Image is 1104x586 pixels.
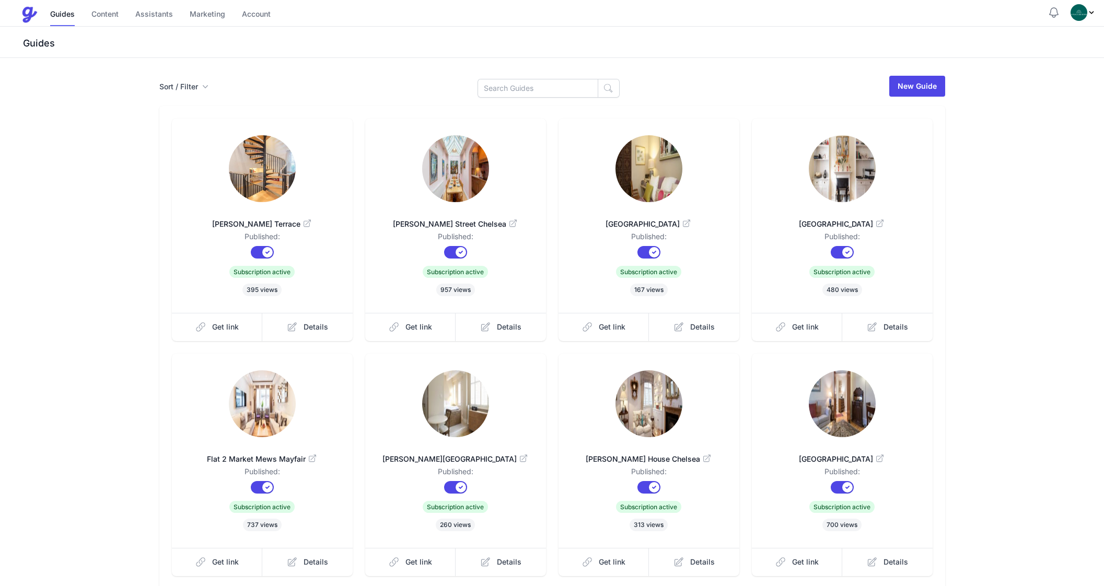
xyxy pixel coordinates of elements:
span: 700 views [822,519,862,531]
img: mtasz01fldrr9v8cnif9arsj44ov [229,135,296,202]
span: Details [884,557,908,567]
span: [PERSON_NAME] Street Chelsea [382,219,529,229]
div: Profile Menu [1071,4,1096,21]
span: Get link [599,557,625,567]
dd: Published: [575,466,723,481]
img: id17mszkkv9a5w23y0miri8fotce [422,370,489,437]
span: Subscription active [229,266,295,278]
a: Details [842,548,933,576]
a: Get link [365,548,456,576]
img: wq8sw0j47qm6nw759ko380ndfzun [422,135,489,202]
span: Subscription active [809,501,875,513]
span: Get link [212,557,239,567]
span: Get link [405,322,432,332]
a: [PERSON_NAME][GEOGRAPHIC_DATA] [382,441,529,466]
img: xcoem7jyjxpu3fgtqe3kd93uc2z7 [229,370,296,437]
button: Sort / Filter [159,81,208,92]
img: qm23tyanh8llne9rmxzedgaebrr7 [615,370,682,437]
span: [GEOGRAPHIC_DATA] [769,219,916,229]
span: Get link [792,557,819,567]
a: Get link [172,548,263,576]
a: Details [262,313,353,341]
span: Subscription active [423,266,488,278]
span: 395 views [242,284,282,296]
span: [GEOGRAPHIC_DATA] [769,454,916,464]
span: Get link [599,322,625,332]
a: Marketing [190,4,225,26]
a: Get link [559,548,649,576]
span: Details [304,322,328,332]
span: Subscription active [616,266,681,278]
h3: Guides [21,37,1104,50]
a: [PERSON_NAME] Street Chelsea [382,206,529,231]
a: Guides [50,4,75,26]
img: oovs19i4we9w73xo0bfpgswpi0cd [1071,4,1087,21]
span: Details [690,557,715,567]
span: [PERSON_NAME] House Chelsea [575,454,723,464]
img: 9b5v0ir1hdq8hllsqeesm40py5rd [615,135,682,202]
a: Details [649,313,739,341]
img: htmfqqdj5w74wrc65s3wna2sgno2 [809,370,876,437]
img: hdmgvwaq8kfuacaafu0ghkkjd0oq [809,135,876,202]
dd: Published: [382,231,529,246]
a: Get link [559,313,649,341]
span: 480 views [822,284,862,296]
a: Assistants [135,4,173,26]
span: Subscription active [809,266,875,278]
button: Notifications [1048,6,1060,19]
span: 167 views [630,284,668,296]
a: Get link [365,313,456,341]
input: Search Guides [478,79,598,98]
span: Flat 2 Market Mews Mayfair [189,454,336,464]
a: [GEOGRAPHIC_DATA] [769,206,916,231]
span: Subscription active [616,501,681,513]
a: Details [262,548,353,576]
a: Get link [752,548,843,576]
a: New Guide [889,76,945,97]
a: [PERSON_NAME] House Chelsea [575,441,723,466]
span: 737 views [243,519,282,531]
a: Details [456,313,546,341]
span: Get link [405,557,432,567]
span: 957 views [436,284,475,296]
a: Get link [172,313,263,341]
dd: Published: [189,466,336,481]
span: 313 views [630,519,668,531]
span: Details [497,322,521,332]
dd: Published: [382,466,529,481]
img: Guestive Guides [21,6,38,23]
span: Details [884,322,908,332]
span: 260 views [436,519,475,531]
a: [GEOGRAPHIC_DATA] [575,206,723,231]
dd: Published: [769,466,916,481]
a: Content [91,4,119,26]
a: Details [456,548,546,576]
span: [PERSON_NAME][GEOGRAPHIC_DATA] [382,454,529,464]
a: Details [842,313,933,341]
a: [GEOGRAPHIC_DATA] [769,441,916,466]
a: Account [242,4,271,26]
dd: Published: [769,231,916,246]
span: [GEOGRAPHIC_DATA] [575,219,723,229]
a: [PERSON_NAME] Terrace [189,206,336,231]
span: Details [690,322,715,332]
span: Get link [212,322,239,332]
dd: Published: [189,231,336,246]
span: Subscription active [423,501,488,513]
a: Get link [752,313,843,341]
a: Details [649,548,739,576]
span: [PERSON_NAME] Terrace [189,219,336,229]
span: Subscription active [229,501,295,513]
dd: Published: [575,231,723,246]
a: Flat 2 Market Mews Mayfair [189,441,336,466]
span: Get link [792,322,819,332]
span: Details [304,557,328,567]
span: Details [497,557,521,567]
